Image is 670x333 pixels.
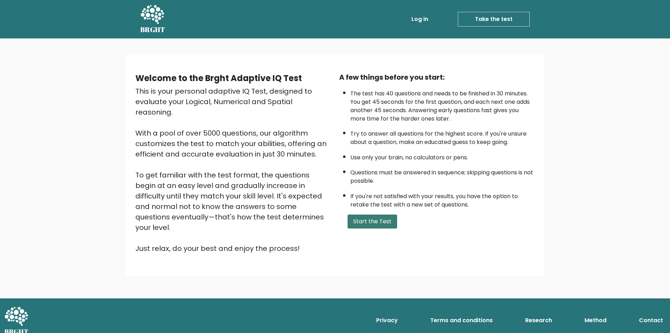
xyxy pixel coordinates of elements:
[140,26,165,34] h5: BRGHT
[348,215,397,229] button: Start the Test
[636,313,666,327] a: Contact
[458,12,530,27] a: Take the test
[350,126,535,146] li: Try to answer all questions for the highest score. If you're unsure about a question, make an edu...
[522,313,555,327] a: Research
[135,72,302,84] b: Welcome to the Brght Adaptive IQ Test
[350,86,535,123] li: The test has 40 questions and needs to be finished in 30 minutes. You get 45 seconds for the firs...
[339,72,535,82] div: A few things before you start:
[350,150,535,162] li: Use only your brain, no calculators or pens.
[582,313,609,327] a: Method
[350,165,535,185] li: Questions must be answered in sequence; skipping questions is not possible.
[427,313,496,327] a: Terms and conditions
[140,3,165,36] a: BRGHT
[409,12,431,26] a: Log in
[135,86,331,254] div: This is your personal adaptive IQ Test, designed to evaluate your Logical, Numerical and Spatial ...
[350,189,535,209] li: If you're not satisfied with your results, you have the option to retake the test with a new set ...
[373,313,401,327] a: Privacy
